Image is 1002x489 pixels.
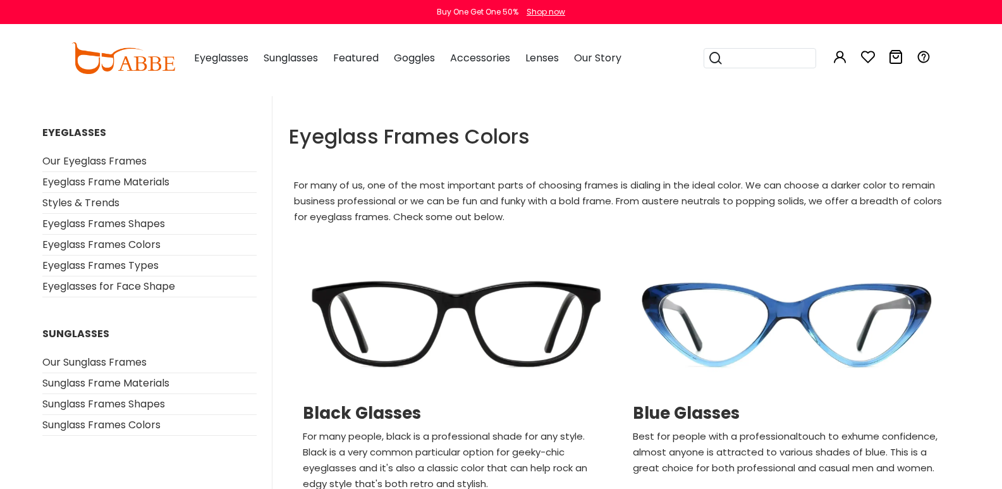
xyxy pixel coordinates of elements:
[289,177,954,225] p: For many of us, one of the most important parts of choosing frames is dialing in the ideal color....
[194,51,248,65] span: Eyeglasses
[289,127,954,147] h1: Eyeglass Frames Colors
[264,51,318,65] span: Sunglasses
[42,154,147,168] a: Our Eyeglass Frames
[303,404,610,423] a: Black Glasses
[71,42,175,74] img: abbeglasses.com
[628,245,945,404] img: Blue Glasses
[42,216,165,231] a: Eyeglass Frames Shapes
[42,195,119,210] a: Styles & Trends
[42,175,169,189] a: Eyeglass Frame Materials
[394,51,435,65] span: Goggles
[42,355,147,369] a: Our Sunglass Frames
[525,51,559,65] span: Lenses
[42,328,257,340] h6: SUNGLASSES
[633,404,940,423] a: Blue Glasses
[42,127,257,139] h6: EYEGLASSES
[42,237,161,252] a: Eyeglass Frames Colors
[298,245,615,404] img: Black Glasses
[42,418,161,432] a: Sunglass Frames Colors
[574,51,621,65] span: Our Story
[42,279,175,294] a: Eyeglasses for Face Shape
[520,6,565,17] a: Shop now
[437,6,518,18] div: Buy One Get One 50%
[42,376,169,390] a: Sunglass Frame Materials
[633,428,940,476] p: Best for people with a professionaltouch to exhume confidence, almost anyone is attracted to vari...
[42,397,165,411] a: Sunglass Frames Shapes
[42,258,159,273] a: Eyeglass Frames Types
[527,6,565,18] div: Shop now
[333,51,379,65] span: Featured
[450,51,510,65] span: Accessories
